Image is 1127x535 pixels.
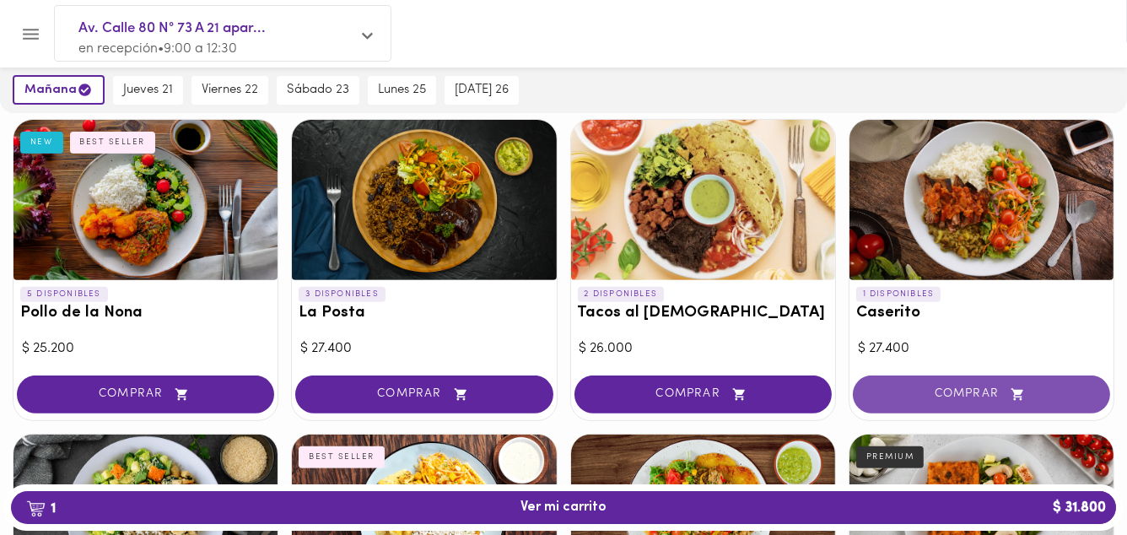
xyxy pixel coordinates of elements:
[70,132,156,154] div: BEST SELLER
[13,120,278,280] div: Pollo de la Nona
[11,491,1116,524] button: 1Ver mi carrito$ 31.800
[17,376,274,413] button: COMPRAR
[26,500,46,517] img: cart.png
[20,305,271,322] h3: Pollo de la Nona
[20,287,108,302] p: 5 DISPONIBLES
[1029,437,1110,518] iframe: Messagebird Livechat Widget
[580,339,827,359] div: $ 26.000
[16,497,66,519] b: 1
[856,446,925,468] div: PREMIUM
[571,120,835,280] div: Tacos al Pastor
[578,305,828,322] h3: Tacos al [DEMOGRAPHIC_DATA]
[38,387,253,402] span: COMPRAR
[287,83,349,98] span: sábado 23
[316,387,531,402] span: COMPRAR
[520,500,607,516] span: Ver mi carrito
[20,132,63,154] div: NEW
[858,339,1105,359] div: $ 27.400
[24,82,93,98] span: mañana
[874,387,1089,402] span: COMPRAR
[849,120,1114,280] div: Caserito
[202,83,258,98] span: viernes 22
[292,120,556,280] div: La Posta
[856,287,941,302] p: 1 DISPONIBLES
[113,76,183,105] button: jueves 21
[299,446,385,468] div: BEST SELLER
[13,75,105,105] button: mañana
[445,76,519,105] button: [DATE] 26
[299,305,549,322] h3: La Posta
[853,376,1110,413] button: COMPRAR
[368,76,436,105] button: lunes 25
[191,76,268,105] button: viernes 22
[596,387,811,402] span: COMPRAR
[299,287,386,302] p: 3 DISPONIBLES
[378,83,426,98] span: lunes 25
[277,76,359,105] button: sábado 23
[78,18,350,40] span: Av. Calle 80 N° 73 A 21 apar...
[78,42,237,56] span: en recepción • 9:00 a 12:30
[10,14,51,55] button: Menu
[295,376,553,413] button: COMPRAR
[22,339,269,359] div: $ 25.200
[300,339,547,359] div: $ 27.400
[578,287,665,302] p: 2 DISPONIBLES
[574,376,832,413] button: COMPRAR
[123,83,173,98] span: jueves 21
[455,83,509,98] span: [DATE] 26
[856,305,1107,322] h3: Caserito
